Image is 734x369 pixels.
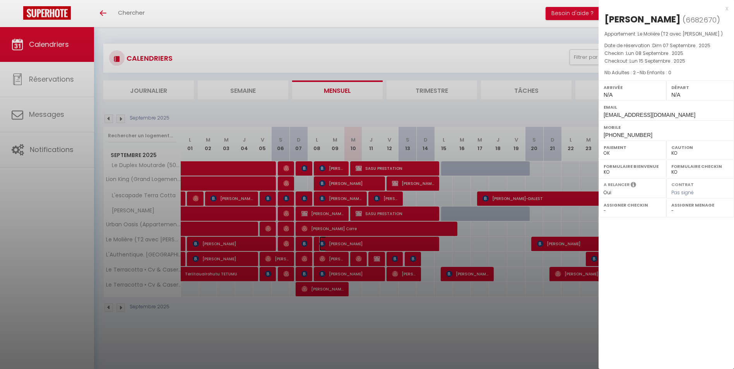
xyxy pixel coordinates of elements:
label: Email [604,103,729,111]
span: 6682670 [686,15,717,25]
div: [PERSON_NAME] [604,13,681,26]
label: Caution [671,143,729,151]
p: Checkout : [604,57,728,65]
span: [PHONE_NUMBER] [604,132,652,138]
span: Pas signé [671,189,694,196]
label: Formulaire Checkin [671,162,729,170]
iframe: Chat [701,334,728,363]
label: Assigner Checkin [604,201,661,209]
label: Départ [671,84,729,91]
label: Arrivée [604,84,661,91]
i: Sélectionner OUI si vous souhaiter envoyer les séquences de messages post-checkout [631,181,636,190]
label: Paiement [604,143,661,151]
p: Appartement : [604,30,728,38]
label: Mobile [604,123,729,131]
p: Checkin : [604,50,728,57]
span: Nb Enfants : 0 [640,69,671,76]
label: Assigner Menage [671,201,729,209]
label: Contrat [671,181,694,186]
span: [EMAIL_ADDRESS][DOMAIN_NAME] [604,112,695,118]
label: Formulaire Bienvenue [604,162,661,170]
span: Dim 07 Septembre . 2025 [652,42,710,49]
div: x [599,4,728,13]
span: ( ) [683,14,720,25]
span: N/A [604,92,613,98]
span: Nb Adultes : 2 - [604,69,671,76]
p: Date de réservation : [604,42,728,50]
label: A relancer [604,181,630,188]
span: Lun 08 Septembre . 2025 [626,50,683,56]
button: Ouvrir le widget de chat LiveChat [6,3,29,26]
span: N/A [671,92,680,98]
span: Le Molière (T2 avec [PERSON_NAME] ) [638,31,723,37]
span: Lun 15 Septembre . 2025 [630,58,685,64]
